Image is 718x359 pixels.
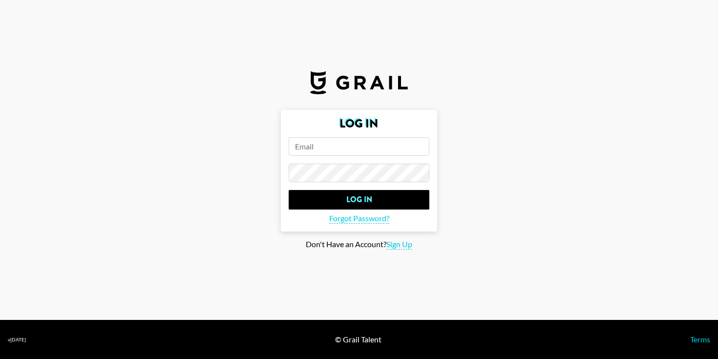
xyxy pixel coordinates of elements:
div: v [DATE] [8,337,26,343]
input: Email [289,137,429,156]
div: Don't Have an Account? [8,239,710,250]
span: Forgot Password? [329,213,389,224]
span: Sign Up [386,239,412,250]
input: Log In [289,190,429,210]
a: Terms [690,335,710,344]
img: Grail Talent Logo [310,71,408,94]
div: © Grail Talent [335,335,381,344]
h2: Log In [289,118,429,129]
